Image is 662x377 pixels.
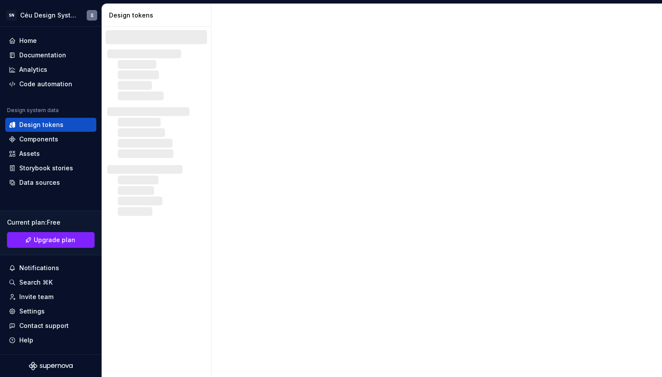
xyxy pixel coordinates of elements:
button: Contact support [5,319,96,333]
a: Data sources [5,176,96,190]
a: Documentation [5,48,96,62]
div: SN [6,10,17,21]
div: Components [19,135,58,144]
div: Notifications [19,264,59,272]
a: Code automation [5,77,96,91]
button: Search ⌘K [5,275,96,289]
div: Invite team [19,292,53,301]
div: Documentation [19,51,66,60]
div: Analytics [19,65,47,74]
div: Design system data [7,107,59,114]
a: Storybook stories [5,161,96,175]
div: Contact support [19,321,69,330]
div: Current plan : Free [7,218,95,227]
span: Upgrade plan [34,236,75,244]
div: Code automation [19,80,72,88]
a: Assets [5,147,96,161]
button: Notifications [5,261,96,275]
div: Céu Design System [20,11,76,20]
a: Analytics [5,63,96,77]
div: Assets [19,149,40,158]
div: Data sources [19,178,60,187]
div: Design tokens [109,11,208,20]
a: Settings [5,304,96,318]
div: Search ⌘K [19,278,53,287]
button: SNCéu Design SystemS [2,6,100,25]
a: Upgrade plan [7,232,95,248]
div: Home [19,36,37,45]
a: Design tokens [5,118,96,132]
a: Home [5,34,96,48]
div: Storybook stories [19,164,73,173]
svg: Supernova Logo [29,362,73,370]
div: Settings [19,307,45,316]
div: Design tokens [19,120,63,129]
button: Help [5,333,96,347]
a: Components [5,132,96,146]
div: S [91,12,94,19]
a: Invite team [5,290,96,304]
div: Help [19,336,33,345]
